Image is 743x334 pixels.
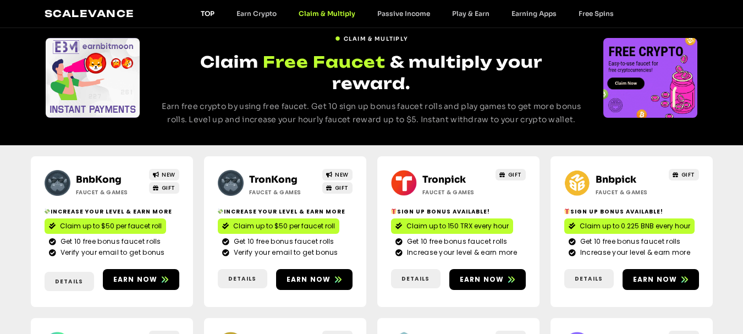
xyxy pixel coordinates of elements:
span: Details [228,275,256,283]
a: Passive Income [366,9,441,18]
span: Earn now [113,275,158,284]
a: TOP [190,9,225,18]
img: 💸 [45,209,50,214]
a: Earning Apps [500,9,568,18]
span: Claim [200,52,258,72]
img: 🎁 [391,209,397,214]
a: Details [218,269,267,288]
span: GIFT [335,184,349,192]
img: 💸 [218,209,223,214]
span: Claim & Multiply [344,35,409,43]
span: Claim up to $50 per faucet roll [60,221,162,231]
span: NEW [162,171,175,179]
span: Claim up to 0.225 BNB every hour [580,221,690,231]
a: GIFT [322,182,353,194]
nav: Menu [190,9,625,18]
span: NEW [335,171,349,179]
a: Claim & Multiply [335,30,409,43]
a: GIFT [669,169,699,180]
span: Verify your email to get bonus [58,248,165,258]
a: Earn now [623,269,699,290]
a: Earn Crypto [225,9,288,18]
a: Tronpick [422,174,466,185]
h2: Sign Up Bonus Available! [391,207,526,216]
a: NEW [149,169,179,180]
span: Earn now [287,275,331,284]
a: Play & Earn [441,9,500,18]
span: Get 10 free bonus faucet rolls [577,237,681,247]
span: Earn now [633,275,678,284]
a: Claim & Multiply [288,9,366,18]
a: Claim up to 0.225 BNB every hour [564,218,695,234]
h2: Faucet & Games [249,188,318,196]
span: Get 10 free bonus faucet rolls [231,237,334,247]
a: NEW [322,169,353,180]
h2: Sign Up Bonus Available! [564,207,699,216]
a: Details [564,269,614,288]
h2: Increase your level & earn more [45,207,179,216]
span: Earn now [460,275,504,284]
h2: Faucet & Games [596,188,664,196]
p: Earn free crypto by using free faucet. Get 10 sign up bonus faucet rolls and play games to get mo... [160,100,583,127]
span: Increase your level & earn more [577,248,690,258]
a: Bnbpick [596,174,636,185]
h2: Faucet & Games [76,188,145,196]
h2: Increase your level & earn more [218,207,353,216]
a: Claim up to $50 per faucet roll [218,218,339,234]
span: & multiply your reward. [332,52,542,93]
span: Details [55,277,83,286]
div: Slides [603,38,697,118]
img: 🎁 [564,209,570,214]
a: GIFT [496,169,526,180]
span: GIFT [162,184,175,192]
span: GIFT [508,171,522,179]
h2: Faucet & Games [422,188,491,196]
span: Verify your email to get bonus [231,248,338,258]
a: Details [391,269,441,288]
a: Claim up to $50 per faucet roll [45,218,166,234]
span: Claim up to 150 TRX every hour [406,221,509,231]
a: Earn now [103,269,179,290]
span: GIFT [681,171,695,179]
span: Free Faucet [263,51,386,73]
span: Claim up to $50 per faucet roll [233,221,335,231]
a: Free Spins [568,9,625,18]
span: Details [575,275,603,283]
a: Earn now [449,269,526,290]
a: GIFT [149,182,179,194]
span: Get 10 free bonus faucet rolls [404,237,508,247]
a: Claim up to 150 TRX every hour [391,218,513,234]
span: Get 10 free bonus faucet rolls [58,237,161,247]
a: Scalevance [45,8,135,19]
a: TronKong [249,174,298,185]
a: BnbKong [76,174,122,185]
a: Details [45,272,94,291]
div: Slides [46,38,140,118]
span: Details [401,275,430,283]
a: Earn now [276,269,353,290]
span: Increase your level & earn more [404,248,517,258]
